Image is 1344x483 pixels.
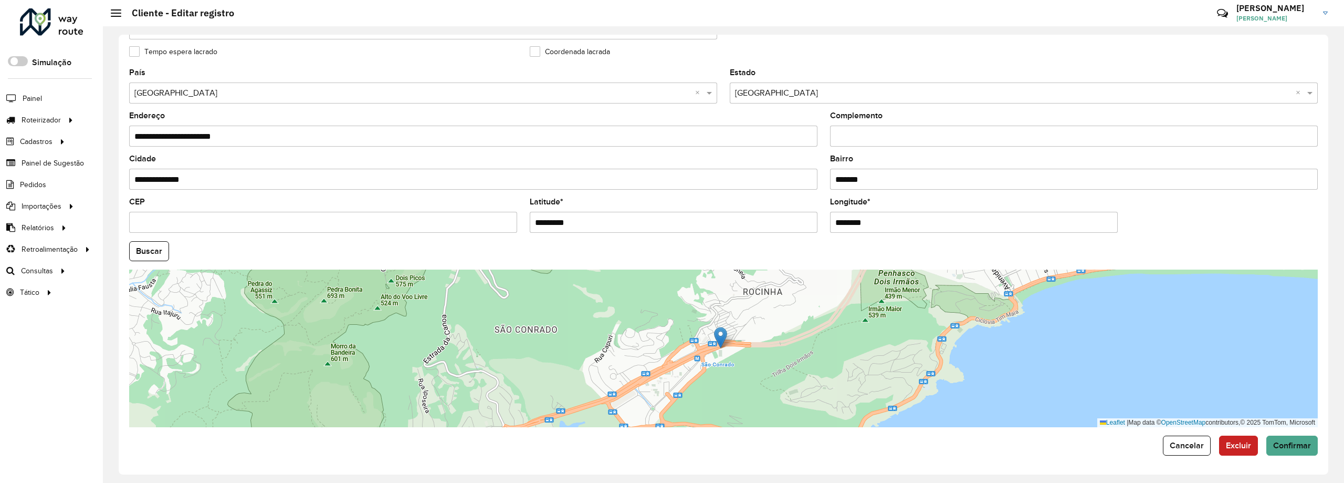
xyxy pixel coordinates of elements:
[22,244,78,255] span: Retroalimentação
[22,115,61,126] span: Roteirizador
[830,152,853,165] label: Bairro
[1236,3,1315,13] h3: [PERSON_NAME]
[1170,441,1204,450] span: Cancelar
[129,196,145,208] label: CEP
[129,241,169,261] button: Buscar
[20,136,52,147] span: Cadastros
[1273,441,1311,450] span: Confirmar
[1226,441,1251,450] span: Excluir
[129,152,156,165] label: Cidade
[1161,419,1206,426] a: OpenStreetMap
[1266,436,1318,456] button: Confirmar
[714,327,727,348] img: Marker
[23,93,42,104] span: Painel
[730,66,755,79] label: Estado
[20,287,39,298] span: Tático
[129,66,145,79] label: País
[530,196,563,208] label: Latitude
[1211,2,1234,25] a: Contato Rápido
[22,158,84,169] span: Painel de Sugestão
[20,179,46,190] span: Pedidos
[32,56,71,69] label: Simulação
[1219,436,1258,456] button: Excluir
[1236,14,1315,23] span: [PERSON_NAME]
[1163,436,1211,456] button: Cancelar
[22,201,61,212] span: Importações
[530,46,610,57] label: Coordenada lacrada
[1296,87,1305,99] span: Clear all
[1100,419,1125,426] a: Leaflet
[830,109,883,122] label: Complemento
[129,46,217,57] label: Tempo espera lacrado
[695,87,704,99] span: Clear all
[121,7,234,19] h2: Cliente - Editar registro
[129,109,165,122] label: Endereço
[1127,419,1128,426] span: |
[830,196,870,208] label: Longitude
[1097,418,1318,427] div: Map data © contributors,© 2025 TomTom, Microsoft
[21,265,53,276] span: Consultas
[22,222,54,233] span: Relatórios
